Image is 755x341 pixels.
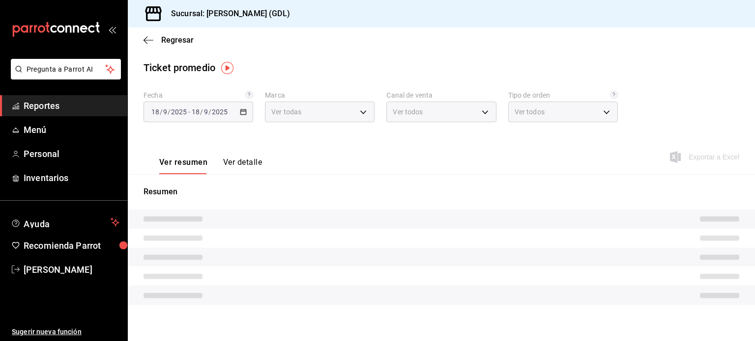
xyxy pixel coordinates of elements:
h3: Sucursal: [PERSON_NAME] (GDL) [163,8,290,20]
input: -- [163,108,168,116]
span: Regresar [161,35,194,45]
span: - [188,108,190,116]
button: Ver detalle [223,157,262,174]
label: Canal de venta [386,92,496,99]
a: Pregunta a Parrot AI [7,71,121,81]
span: Ver todas [271,107,301,117]
span: / [208,108,211,116]
input: -- [191,108,200,116]
p: Resumen [144,186,739,198]
span: Sugerir nueva función [12,327,119,337]
label: Tipo de orden [508,92,618,99]
input: -- [203,108,208,116]
input: -- [151,108,160,116]
img: Tooltip marker [221,62,233,74]
span: Personal [24,147,119,160]
div: navigation tabs [159,157,262,174]
svg: Información delimitada a máximo 62 días. [245,91,253,99]
label: Marca [265,92,375,99]
span: / [200,108,203,116]
div: Ticket promedio [144,60,215,75]
input: ---- [211,108,228,116]
span: Pregunta a Parrot AI [27,64,106,75]
span: Reportes [24,99,119,112]
span: Ver todos [515,107,545,117]
span: Recomienda Parrot [24,239,119,252]
span: Ver todos [393,107,423,117]
span: Inventarios [24,171,119,184]
span: / [160,108,163,116]
span: / [168,108,171,116]
span: Menú [24,123,119,136]
label: Fecha [144,92,253,99]
span: Ayuda [24,216,107,228]
button: open_drawer_menu [108,26,116,33]
button: Pregunta a Parrot AI [11,59,121,79]
input: ---- [171,108,187,116]
span: [PERSON_NAME] [24,263,119,276]
button: Regresar [144,35,194,45]
button: Ver resumen [159,157,207,174]
svg: Todas las órdenes contabilizan 1 comensal a excepción de órdenes de mesa con comensales obligator... [610,91,618,99]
